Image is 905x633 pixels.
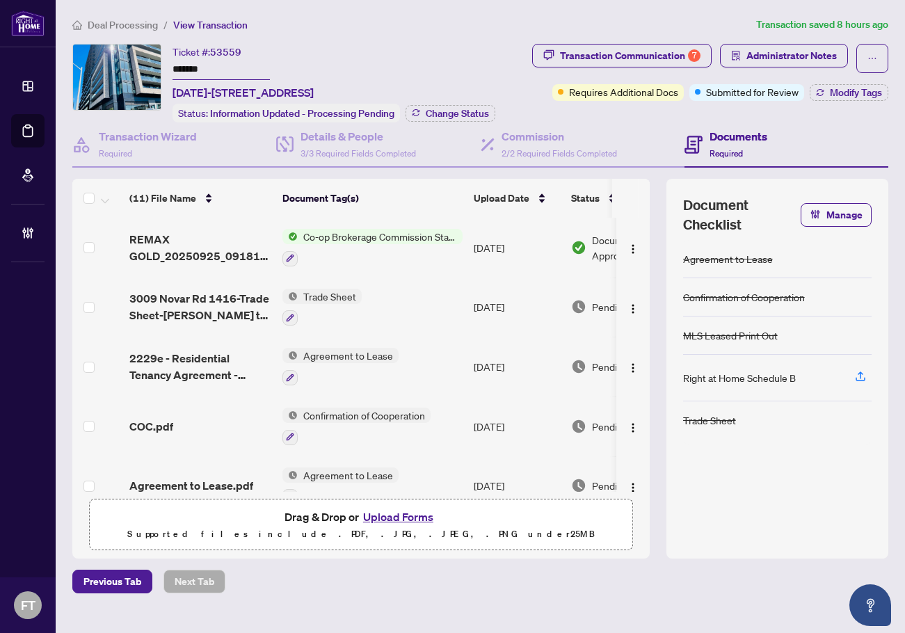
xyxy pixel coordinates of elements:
[571,191,600,206] span: Status
[683,251,773,266] div: Agreement to Lease
[88,19,158,31] span: Deal Processing
[163,570,225,593] button: Next Tab
[710,128,767,145] h4: Documents
[622,415,644,438] button: Logo
[210,107,394,120] span: Information Updated - Processing Pending
[592,478,662,493] span: Pending Review
[21,595,35,615] span: FT
[298,229,463,244] span: Co-op Brokerage Commission Statement
[688,49,700,62] div: 7
[90,499,632,551] span: Drag & Drop orUpload FormsSupported files include .PDF, .JPG, .JPEG, .PNG under25MB
[277,179,468,218] th: Document Tag(s)
[830,88,882,97] span: Modify Tags
[173,104,400,122] div: Status:
[282,467,399,505] button: Status IconAgreement to Lease
[72,20,82,30] span: home
[571,359,586,374] img: Document Status
[98,526,624,543] p: Supported files include .PDF, .JPG, .JPEG, .PNG under 25 MB
[571,299,586,314] img: Document Status
[129,418,173,435] span: COC.pdf
[426,109,489,118] span: Change Status
[502,148,617,159] span: 2/2 Required Fields Completed
[210,46,241,58] span: 53559
[163,17,168,33] li: /
[11,10,45,36] img: logo
[468,179,566,218] th: Upload Date
[285,508,438,526] span: Drag & Drop or
[282,348,399,385] button: Status IconAgreement to Lease
[99,148,132,159] span: Required
[683,289,805,305] div: Confirmation of Cooperation
[282,467,298,483] img: Status Icon
[683,370,796,385] div: Right at Home Schedule B
[173,44,241,60] div: Ticket #:
[173,19,248,31] span: View Transaction
[622,355,644,378] button: Logo
[359,508,438,526] button: Upload Forms
[683,195,801,234] span: Document Checklist
[298,467,399,483] span: Agreement to Lease
[73,45,161,110] img: IMG-W12397564_1.jpg
[282,408,431,445] button: Status IconConfirmation of Cooperation
[810,84,888,101] button: Modify Tags
[560,45,700,67] div: Transaction Communication
[468,396,566,456] td: [DATE]
[683,412,736,428] div: Trade Sheet
[532,44,712,67] button: Transaction Communication7
[627,303,639,314] img: Logo
[124,179,277,218] th: (11) File Name
[502,128,617,145] h4: Commission
[720,44,848,67] button: Administrator Notes
[592,232,678,263] span: Document Approved
[282,229,463,266] button: Status IconCo-op Brokerage Commission Statement
[298,289,362,304] span: Trade Sheet
[282,348,298,363] img: Status Icon
[756,17,888,33] article: Transaction saved 8 hours ago
[592,359,662,374] span: Pending Review
[474,191,529,206] span: Upload Date
[129,191,196,206] span: (11) File Name
[627,422,639,433] img: Logo
[867,54,877,63] span: ellipsis
[710,148,743,159] span: Required
[129,477,253,494] span: Agreement to Lease.pdf
[706,84,799,99] span: Submitted for Review
[468,337,566,396] td: [DATE]
[406,105,495,122] button: Change Status
[571,478,586,493] img: Document Status
[569,84,678,99] span: Requires Additional Docs
[301,148,416,159] span: 3/3 Required Fields Completed
[282,289,298,304] img: Status Icon
[468,278,566,337] td: [DATE]
[129,290,271,323] span: 3009 Novar Rd 1416-Trade Sheet-[PERSON_NAME] to Review copy.pdf
[282,408,298,423] img: Status Icon
[173,84,314,101] span: [DATE]-[STREET_ADDRESS]
[72,570,152,593] button: Previous Tab
[83,570,141,593] span: Previous Tab
[129,231,271,264] span: REMAX GOLD_20250925_091818.pdf
[622,237,644,259] button: Logo
[282,229,298,244] img: Status Icon
[849,584,891,626] button: Open asap
[592,299,662,314] span: Pending Review
[622,474,644,497] button: Logo
[468,456,566,516] td: [DATE]
[801,203,872,227] button: Manage
[301,128,416,145] h4: Details & People
[468,218,566,278] td: [DATE]
[622,296,644,318] button: Logo
[282,289,362,326] button: Status IconTrade Sheet
[566,179,684,218] th: Status
[731,51,741,61] span: solution
[592,419,662,434] span: Pending Review
[298,348,399,363] span: Agreement to Lease
[571,419,586,434] img: Document Status
[298,408,431,423] span: Confirmation of Cooperation
[99,128,197,145] h4: Transaction Wizard
[746,45,837,67] span: Administrator Notes
[627,362,639,374] img: Logo
[826,204,863,226] span: Manage
[571,240,586,255] img: Document Status
[683,328,778,343] div: MLS Leased Print Out
[627,243,639,255] img: Logo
